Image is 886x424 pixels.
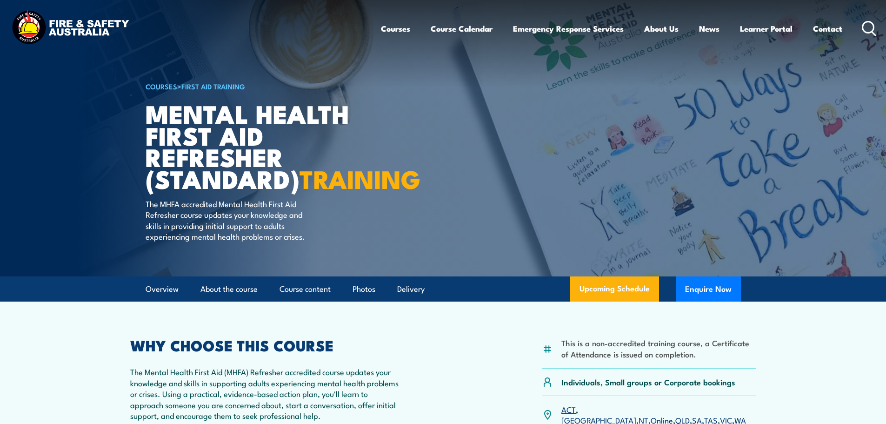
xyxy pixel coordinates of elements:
[699,16,719,41] a: News
[353,277,375,302] a: Photos
[570,276,659,302] a: Upcoming Schedule
[513,16,624,41] a: Emergency Response Services
[740,16,793,41] a: Learner Portal
[431,16,493,41] a: Course Calendar
[130,338,402,351] h2: WHY CHOOSE THIS COURSE
[561,377,735,387] p: Individuals, Small groups or Corporate bookings
[146,277,179,302] a: Overview
[381,16,410,41] a: Courses
[146,198,315,242] p: The MHFA accredited Mental Health First Aid Refresher course updates your knowledge and skills in...
[146,81,375,92] h6: >
[146,81,177,91] a: COURSES
[644,16,679,41] a: About Us
[300,159,420,197] strong: TRAINING
[561,404,576,415] a: ACT
[200,277,258,302] a: About the course
[676,276,741,302] button: Enquire Now
[561,337,756,359] li: This is a non-accredited training course, a Certificate of Attendance is issued on completion.
[280,277,331,302] a: Course content
[181,81,245,91] a: First Aid Training
[146,102,375,189] h1: Mental Health First Aid Refresher (Standard)
[130,366,402,421] p: The Mental Health First Aid (MHFA) Refresher accredited course updates your knowledge and skills ...
[813,16,842,41] a: Contact
[397,277,425,302] a: Delivery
